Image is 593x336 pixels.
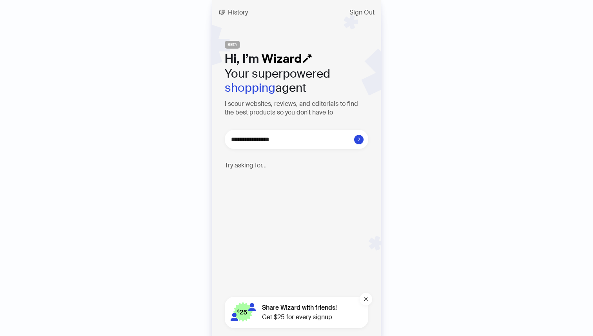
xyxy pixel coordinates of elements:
[228,9,248,16] span: History
[225,80,275,95] em: shopping
[364,297,368,301] span: close
[225,162,368,169] h4: Try asking for...
[225,51,259,66] span: Hi, I’m
[225,41,240,49] span: BETA
[343,6,381,19] button: Sign Out
[262,303,337,312] span: Share Wizard with friends!
[349,9,375,16] span: Sign Out
[225,100,368,117] h3: I scour websites, reviews, and editorials to find the best products so you don't have to
[232,175,369,211] div: I’m looking for glass food storage containers that can go in the oven. ♨️
[212,6,254,19] button: History
[357,137,361,142] span: right
[225,297,368,328] button: Share Wizard with friends!Get $25 for every signup
[262,312,337,322] span: Get $25 for every signup
[225,67,368,95] h2: Your superpowered agent
[232,175,365,211] p: I’m looking for glass food storage containers that can go in the oven. ♨️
